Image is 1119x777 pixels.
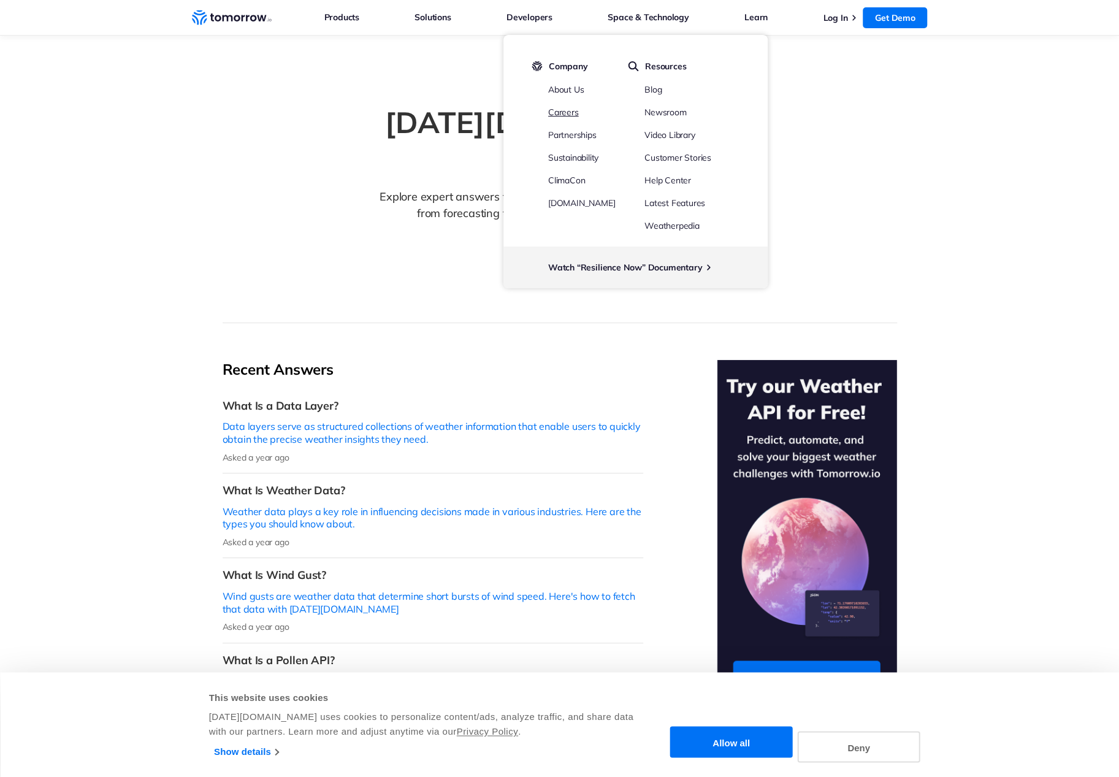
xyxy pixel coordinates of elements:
a: Home link [192,9,272,27]
h3: What Is a Data Layer? [223,399,643,413]
p: Explore expert answers to your weather and climate security questions, from forecasting to weathe... [374,188,745,240]
div: This website uses cookies [209,691,635,705]
h1: [DATE][DOMAIN_NAME] FAQ [351,103,768,180]
a: What Is Wind Gust?Wind gusts are weather data that determine short bursts of wind speed. Here's h... [223,558,643,643]
a: Newsroom [644,107,686,118]
a: What Is Weather Data?Weather data plays a key role in influencing decisions made in various indus... [223,473,643,558]
a: Customer Stories [644,152,711,163]
a: Log In [823,12,847,23]
a: Careers [548,107,579,118]
button: Deny [798,731,920,762]
img: tio-logo-icon.svg [532,61,543,72]
a: Space & Technology [608,9,689,25]
a: Weatherpedia [644,220,700,231]
h3: What Is Weather Data? [223,483,643,497]
a: ClimaCon [548,175,585,186]
a: About Us [548,84,584,95]
a: Products [324,9,359,25]
a: Show details [214,743,278,761]
a: Video Library [644,129,695,140]
a: What Is a Pollen API?Monitoring pollen levels with a pollen API can help individuals manage sympt... [223,643,643,728]
a: Help Center [644,175,691,186]
a: Developers [506,9,552,25]
a: What Is a Data Layer?Data layers serve as structured collections of weather information that enab... [223,389,643,473]
p: Data layers serve as structured collections of weather information that enable users to quickly o... [223,420,643,446]
a: Watch “Resilience Now” Documentary [548,262,702,273]
h3: What Is Wind Gust? [223,568,643,582]
p: Weather data plays a key role in influencing decisions made in various industries. Here are the t... [223,505,643,531]
img: Try Our Weather API for Free [717,360,897,719]
h3: What Is a Pollen API? [223,653,643,667]
a: Privacy Policy [457,726,518,737]
span: Resources [645,61,686,72]
p: Wind gusts are weather data that determine short bursts of wind speed. Here's how to fetch that d... [223,590,643,616]
span: Company [549,61,588,72]
div: [DATE][DOMAIN_NAME] uses cookies to personalize content/ads, analyze traffic, and share data with... [209,710,635,739]
a: Learn [744,9,768,25]
a: Partnerships [548,129,597,140]
a: Sustainability [548,152,598,163]
a: Blog [644,84,662,95]
button: Allow all [670,727,793,758]
a: Latest Features [644,197,705,209]
h2: Recent Answers [223,360,643,379]
p: Asked a year ago [223,621,643,632]
p: Asked a year ago [223,537,643,548]
img: magnifier.svg [628,61,639,72]
p: Asked a year ago [223,452,643,463]
a: Solutions [414,9,451,25]
a: Get Demo [863,7,927,28]
a: [DOMAIN_NAME] [548,197,615,209]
